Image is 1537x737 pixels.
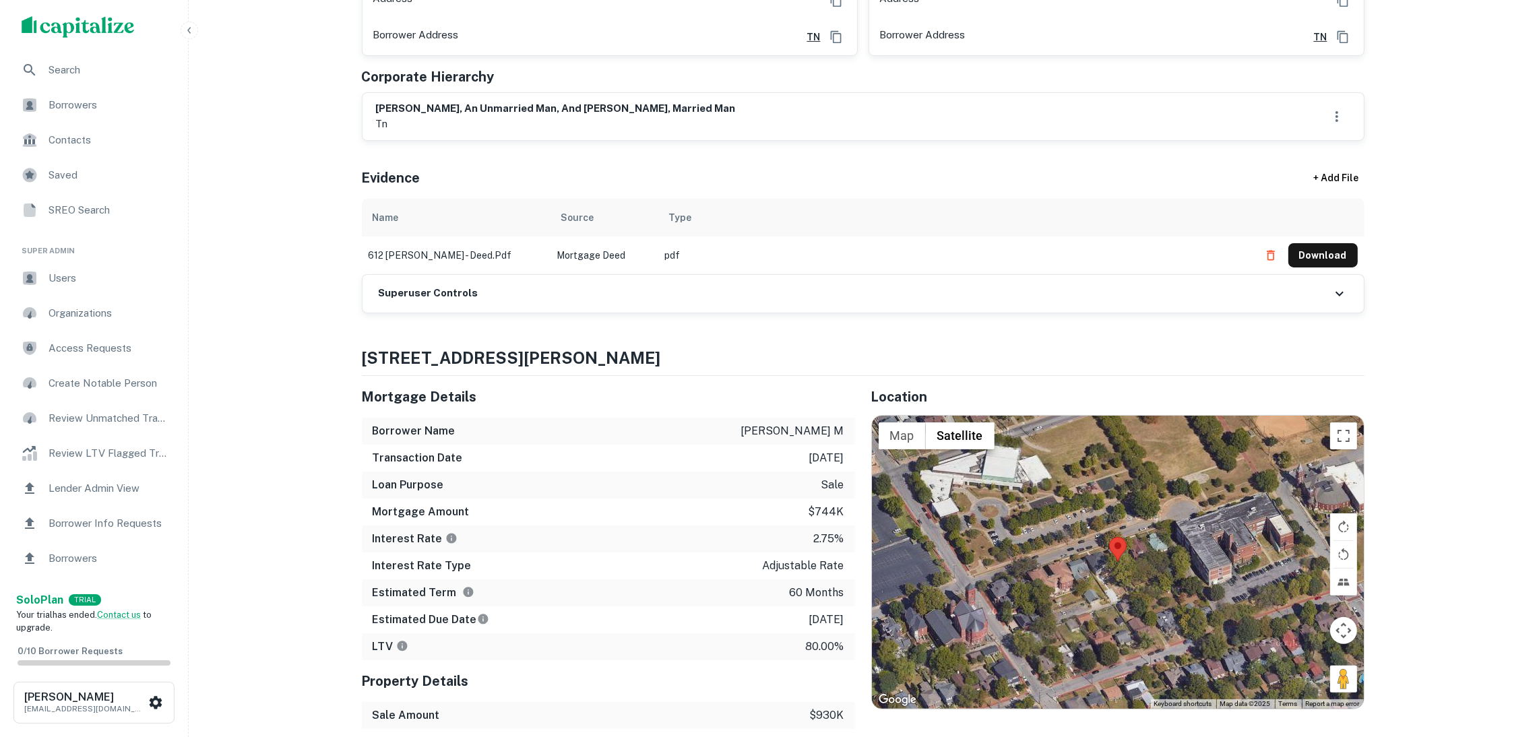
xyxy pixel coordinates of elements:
[373,707,440,724] h6: Sale Amount
[871,387,1365,407] h5: Location
[11,402,177,435] a: Review Unmatched Transactions
[373,210,399,226] div: Name
[373,558,472,574] h6: Interest Rate Type
[11,89,177,121] a: Borrowers
[373,585,474,601] h6: Estimated Term
[362,387,855,407] h5: Mortgage Details
[1259,245,1283,266] button: Delete file
[11,437,177,470] a: Review LTV Flagged Transactions
[16,610,152,633] span: Your trial has ended. to upgrade.
[376,116,736,132] p: tn
[11,472,177,505] a: Lender Admin View
[11,297,177,329] a: Organizations
[24,692,146,703] h6: [PERSON_NAME]
[11,542,177,575] a: Borrowers
[926,422,995,449] button: Show satellite imagery
[741,423,844,439] p: [PERSON_NAME] m
[16,592,63,608] a: SoloPlan
[49,340,169,356] span: Access Requests
[49,167,169,183] span: Saved
[373,450,463,466] h6: Transaction Date
[11,159,177,191] div: Saved
[11,367,177,399] div: Create Notable Person
[22,16,135,38] img: capitalize-logo.png
[551,236,658,274] td: Mortgage Deed
[373,27,459,47] p: Borrower Address
[880,27,966,47] p: Borrower Address
[875,691,920,709] a: Open this area in Google Maps (opens a new window)
[373,504,470,520] h6: Mortgage Amount
[362,168,420,188] h5: Evidence
[809,612,844,628] p: [DATE]
[16,594,63,606] strong: Solo Plan
[1330,666,1357,693] button: Drag Pegman onto the map to open Street View
[49,375,169,391] span: Create Notable Person
[362,199,551,236] th: Name
[1470,629,1537,694] iframe: Chat Widget
[806,639,844,655] p: 80.00%
[49,97,169,113] span: Borrowers
[810,707,844,724] p: $930k
[373,639,408,655] h6: LTV
[790,585,844,601] p: 60 months
[1289,166,1383,191] div: + Add File
[561,210,594,226] div: Source
[11,54,177,86] a: Search
[462,586,474,598] svg: Term is based on a standard schedule for this type of loan.
[1220,700,1271,707] span: Map data ©2025
[49,515,169,532] span: Borrower Info Requests
[826,27,846,47] button: Copy Address
[1330,513,1357,540] button: Rotate map clockwise
[362,671,855,691] h5: Property Details
[11,332,177,364] div: Access Requests
[69,594,101,606] div: TRIAL
[1330,422,1357,449] button: Toggle fullscreen view
[1288,243,1358,267] button: Download
[24,703,146,715] p: [EMAIL_ADDRESS][DOMAIN_NAME]
[1303,30,1327,44] a: TN
[669,210,692,226] div: Type
[362,236,551,274] td: 612 [PERSON_NAME] - deed.pdf
[875,691,920,709] img: Google
[13,682,175,724] button: [PERSON_NAME][EMAIL_ADDRESS][DOMAIN_NAME]
[658,236,1252,274] td: pdf
[11,262,177,294] div: Users
[763,558,844,574] p: adjustable rate
[879,422,926,449] button: Show street map
[373,612,489,628] h6: Estimated Due Date
[97,610,141,620] a: Contact us
[11,124,177,156] a: Contacts
[1154,699,1212,709] button: Keyboard shortcuts
[11,194,177,226] a: SREO Search
[11,507,177,540] a: Borrower Info Requests
[49,480,169,496] span: Lender Admin View
[11,229,177,262] li: Super Admin
[1330,541,1357,568] button: Rotate map counterclockwise
[49,550,169,567] span: Borrowers
[796,30,821,44] a: TN
[658,199,1252,236] th: Type
[11,577,177,610] a: Email Testing
[362,67,495,87] h5: Corporate Hierarchy
[18,646,123,656] span: 0 / 10 Borrower Requests
[445,532,458,544] svg: The interest rates displayed on the website are for informational purposes only and may be report...
[1330,617,1357,644] button: Map camera controls
[821,477,844,493] p: sale
[49,202,169,218] span: SREO Search
[809,504,844,520] p: $744k
[49,62,169,78] span: Search
[1306,700,1360,707] a: Report a map error
[373,477,444,493] h6: Loan Purpose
